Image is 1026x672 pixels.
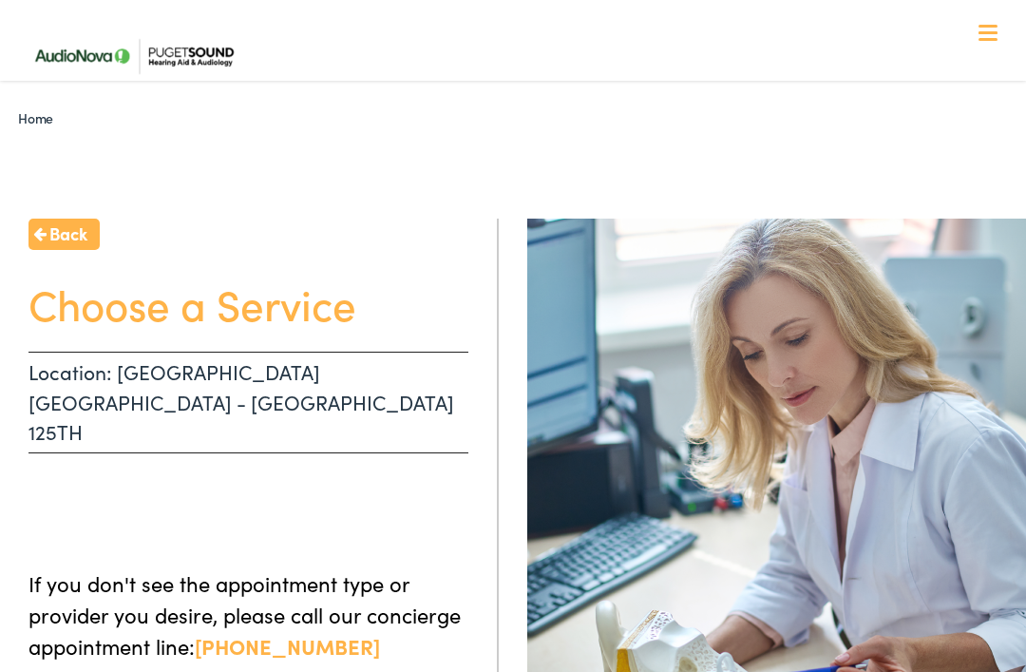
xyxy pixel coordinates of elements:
p: If you don't see the appointment type or provider you desire, please call our concierge appointme... [28,567,468,662]
a: Home [18,108,63,127]
a: What We Offer [35,76,1006,135]
p: Location: [GEOGRAPHIC_DATA] [GEOGRAPHIC_DATA] - [GEOGRAPHIC_DATA] 125TH [28,352,468,453]
span: Back [49,221,87,246]
a: Back [28,219,100,250]
h1: Choose a Service [28,278,468,329]
a: [PHONE_NUMBER] [195,631,380,661]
